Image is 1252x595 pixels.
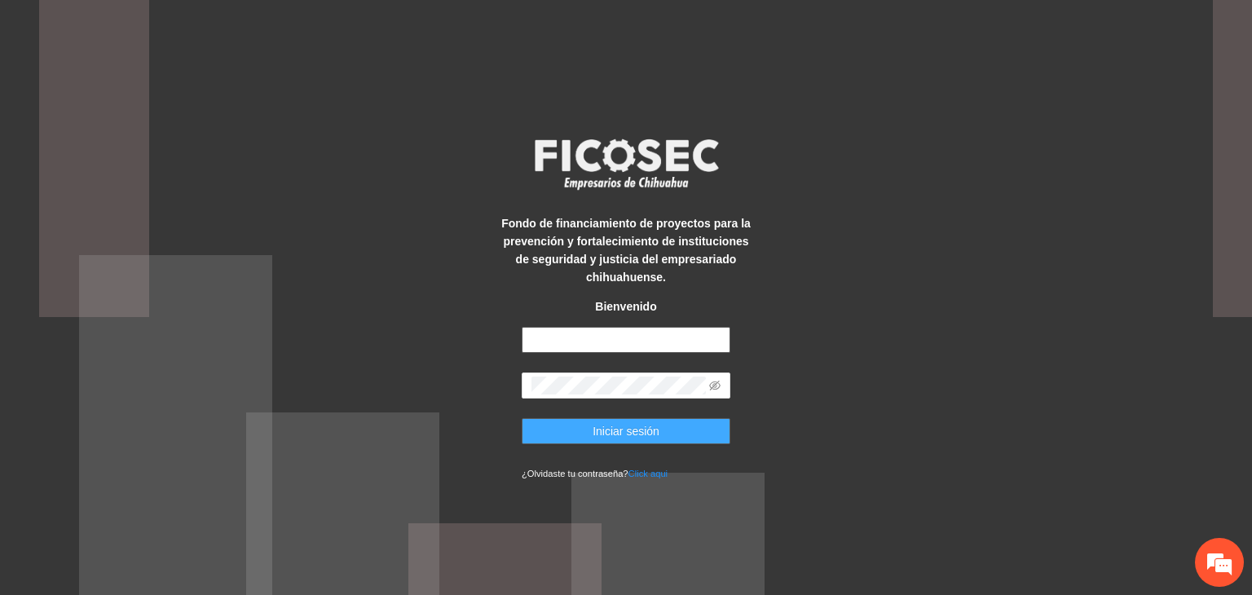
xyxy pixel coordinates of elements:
span: Iniciar sesión [593,422,659,440]
strong: Bienvenido [595,300,656,313]
small: ¿Olvidaste tu contraseña? [522,469,668,478]
a: Click aqui [628,469,668,478]
button: Iniciar sesión [522,418,730,444]
img: logo [524,134,728,194]
span: eye-invisible [709,380,721,391]
strong: Fondo de financiamiento de proyectos para la prevención y fortalecimiento de instituciones de seg... [501,217,751,284]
